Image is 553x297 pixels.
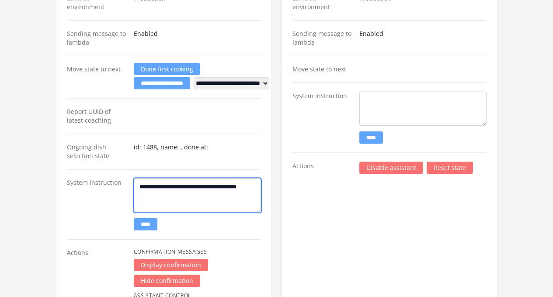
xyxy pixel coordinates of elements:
[67,65,127,89] dt: Move state to next
[134,275,200,287] a: Hide confirmation
[134,143,261,160] dd: id: 1488, name: , done at:
[134,259,208,271] a: Display confirmation
[292,65,352,74] dt: Move state to next
[134,63,200,75] a: Done first cooking
[67,143,127,160] dt: Ongoing dish selection state
[292,92,352,144] dt: System instruction
[427,162,473,174] a: Reset state
[359,29,487,47] dd: Enabled
[292,29,352,47] dt: Sending message to lambda
[67,178,127,230] dt: System instruction
[134,29,261,47] dd: Enabled
[359,162,423,174] a: Disable assistant
[67,107,127,125] dt: Report UUID of latest coaching
[134,248,261,255] h4: Confirmation Messages
[292,162,352,174] dt: Actions
[67,29,127,47] dt: Sending message to lambda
